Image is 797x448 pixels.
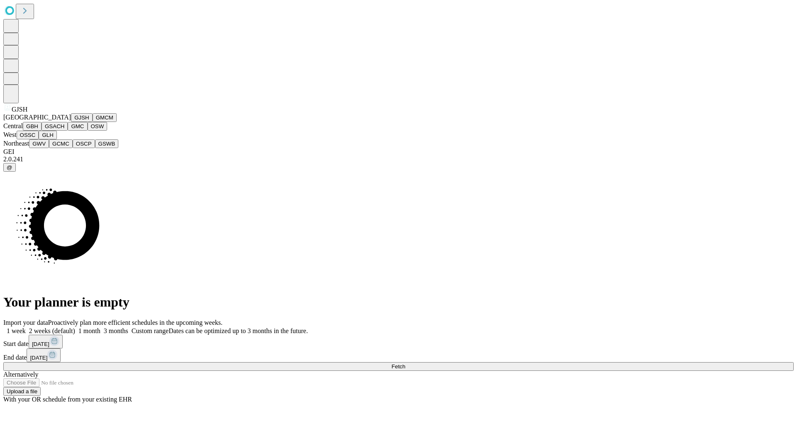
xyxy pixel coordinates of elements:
[391,363,405,370] span: Fetch
[68,122,87,131] button: GMC
[3,156,794,163] div: 2.0.241
[93,113,117,122] button: GMCM
[17,131,39,139] button: OSSC
[3,295,794,310] h1: Your planner is empty
[71,113,93,122] button: GJSH
[42,122,68,131] button: GSACH
[73,139,95,148] button: OSCP
[3,114,71,121] span: [GEOGRAPHIC_DATA]
[12,106,27,113] span: GJSH
[3,148,794,156] div: GEI
[27,348,61,362] button: [DATE]
[169,327,308,334] span: Dates can be optimized up to 3 months in the future.
[78,327,100,334] span: 1 month
[3,163,16,172] button: @
[3,396,132,403] span: With your OR schedule from your existing EHR
[88,122,108,131] button: OSW
[3,319,48,326] span: Import your data
[3,140,29,147] span: Northeast
[95,139,119,148] button: GSWB
[29,327,75,334] span: 2 weeks (default)
[3,362,794,371] button: Fetch
[32,341,49,347] span: [DATE]
[48,319,222,326] span: Proactively plan more efficient schedules in the upcoming weeks.
[7,327,26,334] span: 1 week
[3,387,41,396] button: Upload a file
[7,164,12,170] span: @
[3,122,23,129] span: Central
[29,139,49,148] button: GWV
[104,327,128,334] span: 3 months
[30,355,47,361] span: [DATE]
[3,348,794,362] div: End date
[39,131,56,139] button: GLH
[3,335,794,348] div: Start date
[29,335,63,348] button: [DATE]
[3,131,17,138] span: West
[49,139,73,148] button: GCMC
[3,371,38,378] span: Alternatively
[132,327,169,334] span: Custom range
[23,122,42,131] button: GBH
